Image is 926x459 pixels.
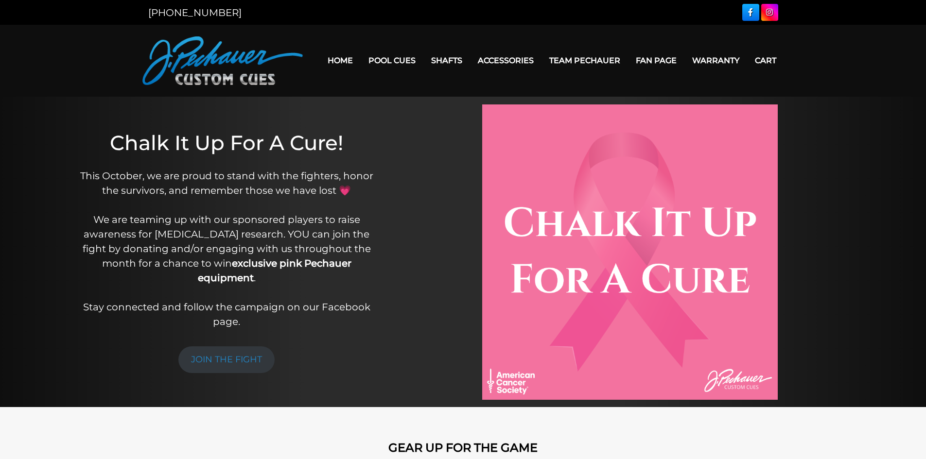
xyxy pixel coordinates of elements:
img: Pechauer Custom Cues [142,36,303,85]
a: Cart [747,48,784,73]
h1: Chalk It Up For A Cure! [74,131,379,155]
a: JOIN THE FIGHT [178,346,275,373]
a: Fan Page [628,48,684,73]
a: Team Pechauer [542,48,628,73]
strong: exclusive pink Pechauer equipment [198,257,351,284]
a: Accessories [470,48,542,73]
a: [PHONE_NUMBER] [148,7,242,18]
a: Shafts [423,48,470,73]
a: Home [320,48,361,73]
a: Warranty [684,48,747,73]
p: This October, we are proud to stand with the fighters, honor the survivors, and remember those we... [74,169,379,329]
strong: GEAR UP FOR THE GAME [388,441,538,455]
a: Pool Cues [361,48,423,73]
